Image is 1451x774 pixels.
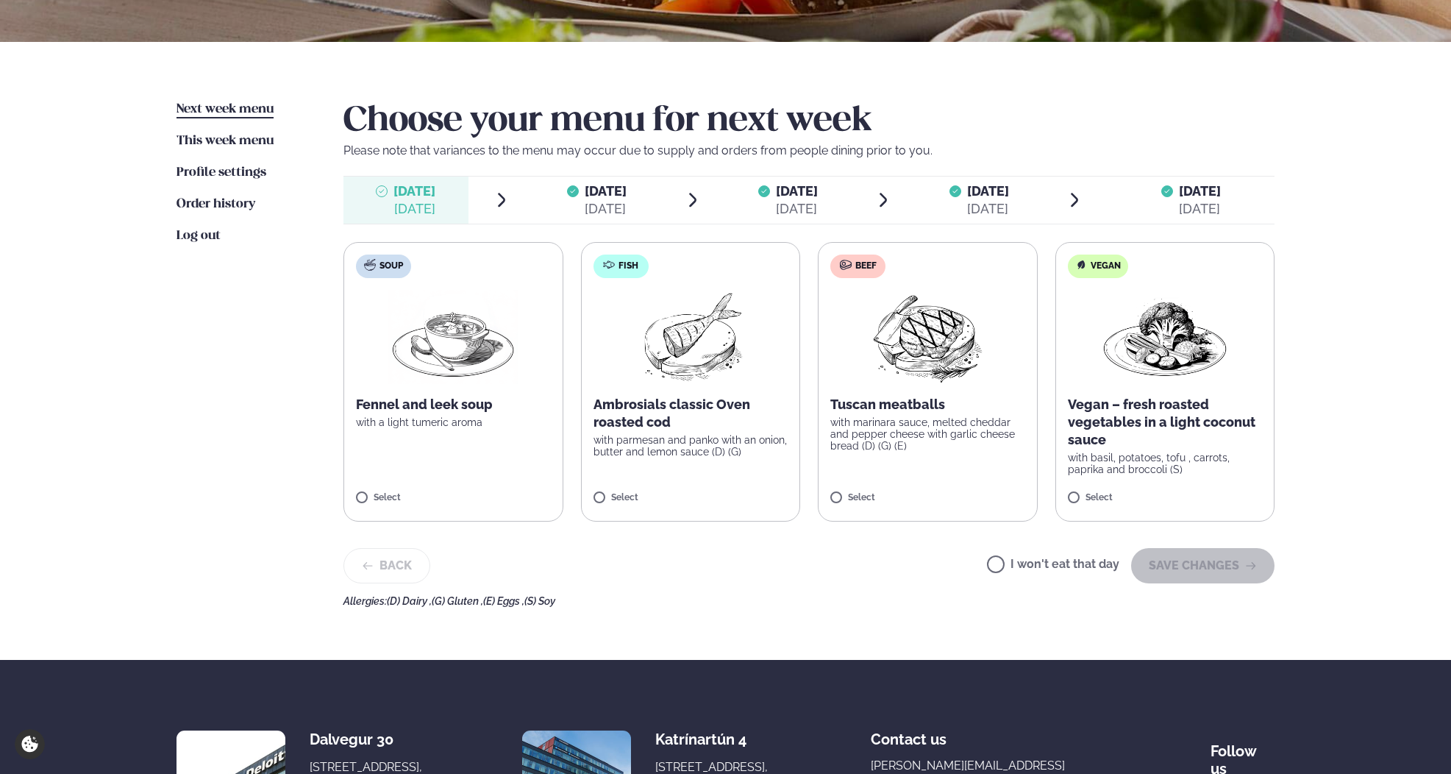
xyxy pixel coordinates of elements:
p: with parmesan and panko with an onion, butter and lemon sauce (D) (G) [593,434,788,458]
a: Order history [177,196,255,213]
h2: Choose your menu for next week [343,101,1274,142]
span: (E) Eggs , [483,595,524,607]
p: Please note that variances to the menu may occur due to supply and orders from people dining prio... [343,142,1274,160]
span: Contact us [871,719,946,748]
span: [DATE] [585,183,627,199]
span: (S) Soy [524,595,555,607]
span: [DATE] [393,183,435,199]
span: Order history [177,198,255,210]
p: Vegan – fresh roasted vegetables in a light coconut sauce [1068,396,1263,449]
div: [DATE] [1179,200,1221,218]
span: [DATE] [776,183,818,199]
span: This week menu [177,135,274,147]
span: (D) Dairy , [387,595,432,607]
div: [DATE] [776,200,818,218]
span: Soup [379,260,403,272]
a: Cookie settings [15,729,45,759]
div: [DATE] [393,200,435,218]
div: Dalvegur 30 [310,731,427,748]
a: Profile settings [177,164,266,182]
p: Tuscan meatballs [830,396,1025,413]
img: Vegan.png [1100,290,1230,384]
p: with a light tumeric aroma [356,416,551,428]
a: Log out [177,227,221,245]
div: Katrínartún 4 [655,731,772,748]
span: [DATE] [1179,183,1221,199]
img: fish.svg [603,259,615,271]
a: This week menu [177,132,274,150]
img: Vegan.svg [1075,259,1087,271]
div: [DATE] [585,200,627,218]
span: Beef [855,260,877,272]
span: (G) Gluten , [432,595,483,607]
a: Next week menu [177,101,274,118]
img: Soup.png [388,290,518,384]
div: [DATE] [967,200,1009,218]
span: [DATE] [967,183,1009,199]
img: Beef-Meat.png [863,290,993,384]
button: Back [343,548,430,583]
img: Fish.png [625,290,755,384]
span: Profile settings [177,166,266,179]
p: with marinara sauce, melted cheddar and pepper cheese with garlic cheese bread (D) (G) (E) [830,416,1025,452]
span: Fish [618,260,638,272]
span: Next week menu [177,103,274,116]
button: SAVE CHANGES [1131,548,1274,583]
p: Ambrosials classic Oven roasted cod [593,396,788,431]
img: beef.svg [840,259,852,271]
img: soup.svg [364,259,376,271]
span: Vegan [1091,260,1121,272]
div: Allergies: [343,595,1274,607]
span: Log out [177,230,221,242]
p: with basil, potatoes, tofu , carrots, paprika and broccoli (S) [1068,452,1263,475]
p: Fennel and leek soup [356,396,551,413]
